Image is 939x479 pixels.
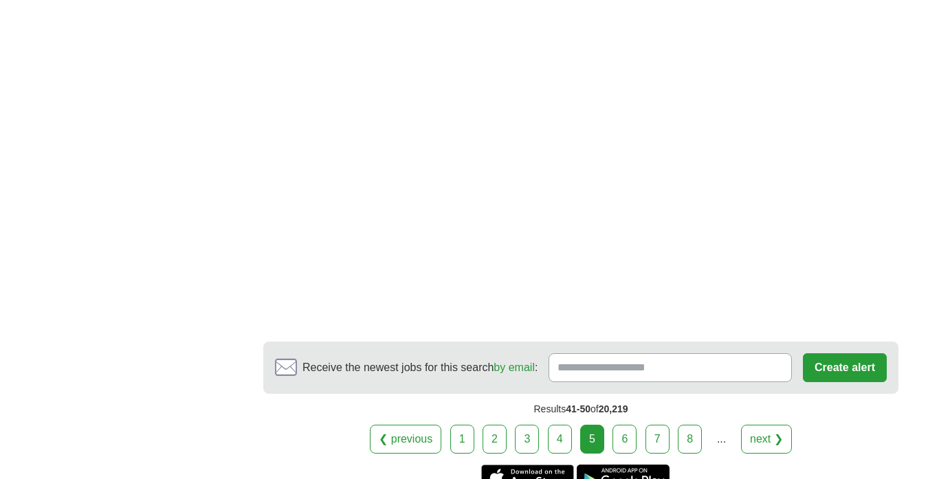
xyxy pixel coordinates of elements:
button: Create alert [803,353,887,382]
a: 2 [483,425,507,454]
span: Receive the newest jobs for this search : [302,359,538,376]
a: 4 [548,425,572,454]
div: Results of [263,394,898,425]
a: 7 [645,425,670,454]
a: 8 [678,425,702,454]
a: ❮ previous [370,425,441,454]
a: by email [494,361,535,373]
div: ... [708,425,736,453]
span: 41-50 [566,403,590,414]
a: 1 [450,425,474,454]
div: 5 [580,425,604,454]
span: 20,219 [599,403,628,414]
a: 3 [515,425,539,454]
a: 6 [612,425,637,454]
a: next ❯ [741,425,792,454]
